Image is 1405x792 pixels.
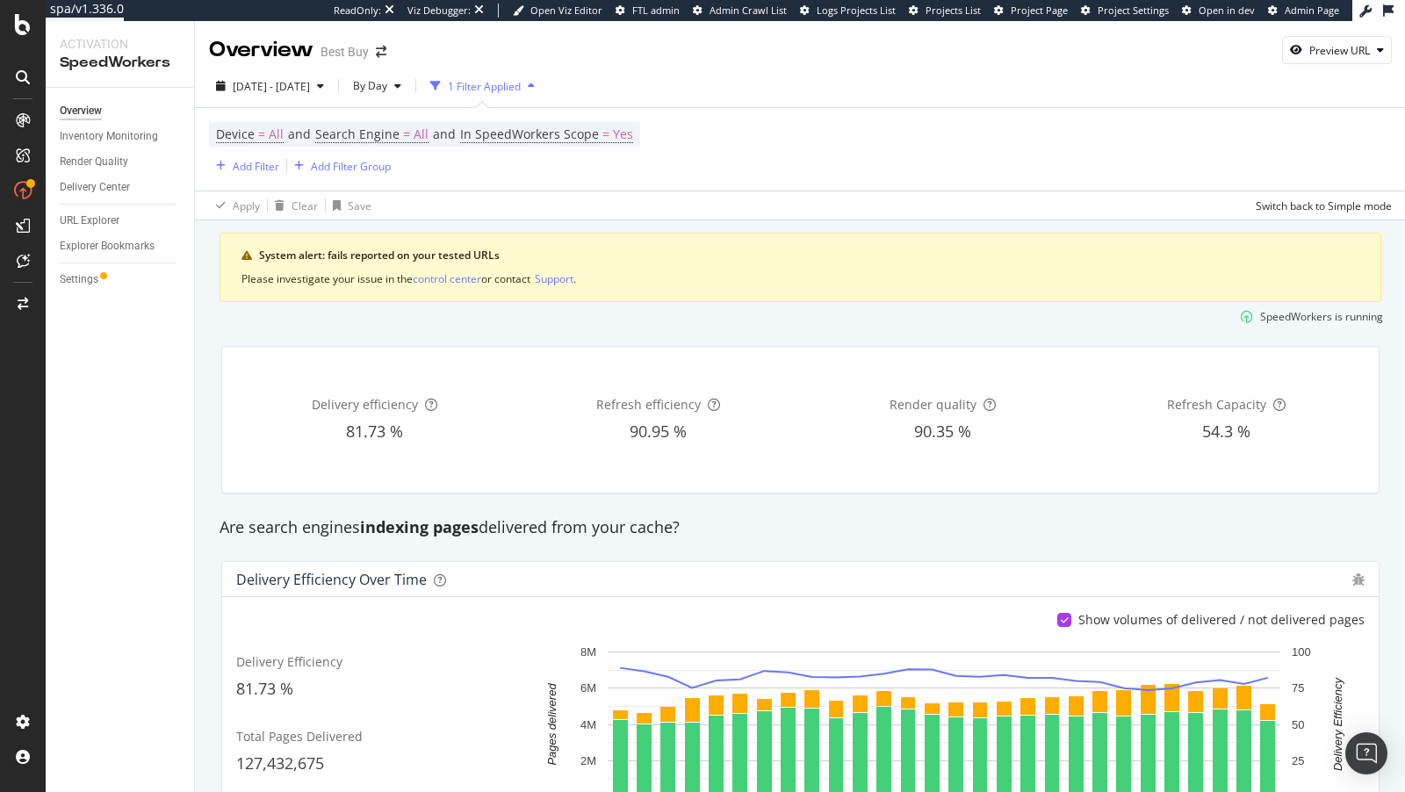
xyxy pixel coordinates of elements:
[60,102,102,120] div: Overview
[209,35,313,65] div: Overview
[288,126,311,142] span: and
[530,4,602,17] span: Open Viz Editor
[60,270,182,289] a: Settings
[407,4,471,18] div: Viz Debugger:
[241,270,1359,287] div: Please investigate your issue in the or contact .
[321,43,369,61] div: Best Buy
[60,237,155,256] div: Explorer Bookmarks
[376,46,386,58] div: arrow-right-arrow-left
[60,212,182,230] a: URL Explorer
[1282,36,1392,64] button: Preview URL
[60,153,182,171] a: Render Quality
[596,396,701,413] span: Refresh efficiency
[616,4,680,18] a: FTL admin
[269,122,284,147] span: All
[1352,573,1365,586] div: bug
[1260,309,1383,324] div: SpeedWorkers is running
[236,653,342,670] span: Delivery Efficiency
[346,72,408,100] button: By Day
[1292,718,1304,731] text: 50
[60,102,182,120] a: Overview
[1249,191,1392,220] button: Switch back to Simple mode
[710,4,787,17] span: Admin Crawl List
[60,53,180,73] div: SpeedWorkers
[211,516,1390,539] div: Are search engines delivered from your cache?
[60,127,158,146] div: Inventory Monitoring
[580,754,596,767] text: 2M
[1345,732,1387,774] div: Open Intercom Messenger
[360,516,479,537] strong: indexing pages
[60,237,182,256] a: Explorer Bookmarks
[580,718,596,731] text: 4M
[1081,4,1169,18] a: Project Settings
[1268,4,1339,18] a: Admin Page
[209,191,260,220] button: Apply
[926,4,981,17] span: Projects List
[448,79,521,94] div: 1 Filter Applied
[513,4,602,18] a: Open Viz Editor
[60,178,130,197] div: Delivery Center
[580,645,596,659] text: 8M
[890,396,976,413] span: Render quality
[914,421,971,442] span: 90.35 %
[1309,43,1370,58] div: Preview URL
[258,126,265,142] span: =
[535,270,573,287] button: Support
[60,153,128,171] div: Render Quality
[630,421,687,442] span: 90.95 %
[1167,396,1266,413] span: Refresh Capacity
[460,126,599,142] span: In SpeedWorkers Scope
[613,122,633,147] span: Yes
[334,4,381,18] div: ReadOnly:
[1292,754,1304,767] text: 25
[233,79,310,94] span: [DATE] - [DATE]
[909,4,981,18] a: Projects List
[60,178,182,197] a: Delivery Center
[60,270,98,289] div: Settings
[268,191,318,220] button: Clear
[413,271,481,286] div: control center
[1292,682,1304,695] text: 75
[236,752,324,774] span: 127,432,675
[292,198,318,213] div: Clear
[1285,4,1339,17] span: Admin Page
[1011,4,1068,17] span: Project Page
[216,126,255,142] span: Device
[800,4,896,18] a: Logs Projects List
[236,728,363,745] span: Total Pages Delivered
[346,78,387,93] span: By Day
[220,233,1381,302] div: warning banner
[413,270,481,287] button: control center
[60,35,180,53] div: Activation
[209,155,279,176] button: Add Filter
[423,72,542,100] button: 1 Filter Applied
[817,4,896,17] span: Logs Projects List
[60,212,119,230] div: URL Explorer
[1202,421,1250,442] span: 54.3 %
[209,72,331,100] button: [DATE] - [DATE]
[433,126,456,142] span: and
[602,126,609,142] span: =
[311,159,391,174] div: Add Filter Group
[1331,677,1344,772] text: Delivery Efficiency
[326,191,371,220] button: Save
[60,127,182,146] a: Inventory Monitoring
[1078,611,1365,629] div: Show volumes of delivered / not delivered pages
[535,271,573,286] div: Support
[346,421,403,442] span: 81.73 %
[1292,645,1311,659] text: 100
[233,159,279,174] div: Add Filter
[545,683,558,766] text: Pages delivered
[994,4,1068,18] a: Project Page
[632,4,680,17] span: FTL admin
[348,198,371,213] div: Save
[236,678,293,699] span: 81.73 %
[403,126,410,142] span: =
[259,248,1359,263] div: System alert: fails reported on your tested URLs
[693,4,787,18] a: Admin Crawl List
[236,571,427,588] div: Delivery Efficiency over time
[315,126,400,142] span: Search Engine
[580,682,596,695] text: 6M
[287,155,391,176] button: Add Filter Group
[1182,4,1255,18] a: Open in dev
